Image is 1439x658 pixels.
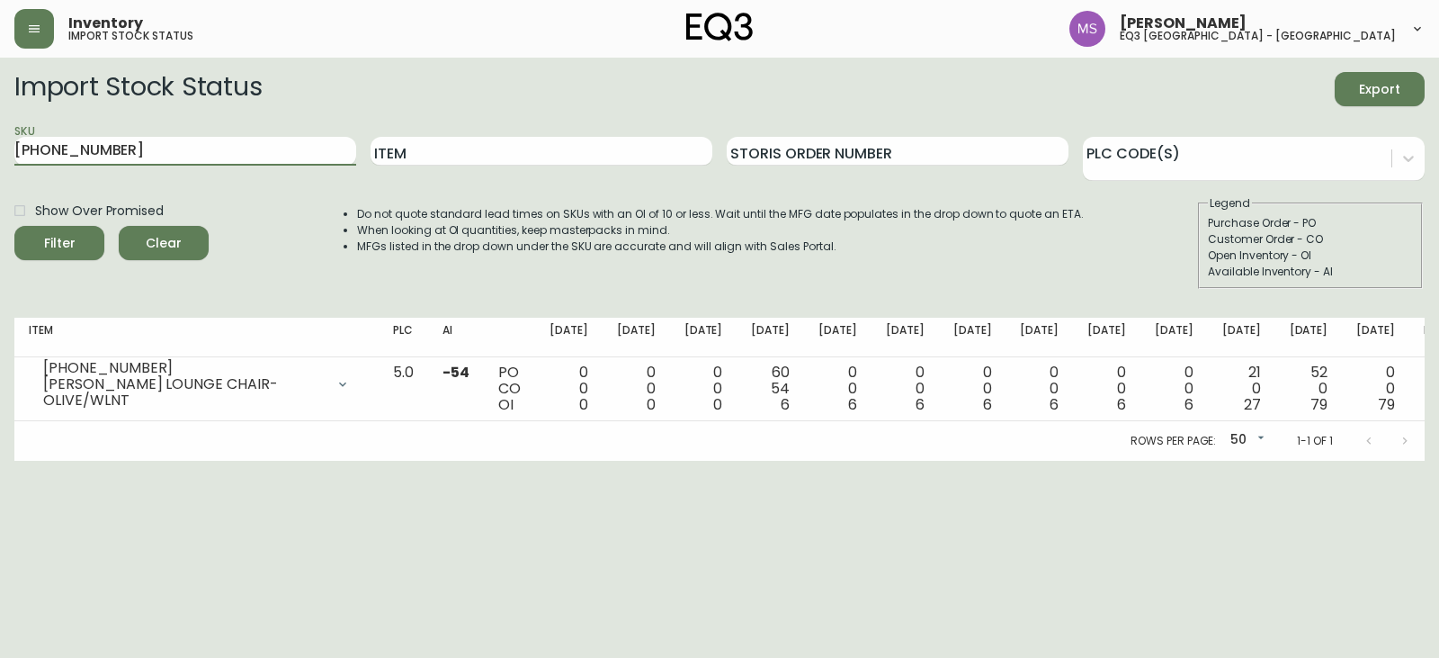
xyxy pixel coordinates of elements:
div: 0 0 [1020,365,1059,413]
span: 0 [647,394,656,415]
span: [PERSON_NAME] [1120,16,1247,31]
th: [DATE] [535,318,603,357]
div: 0 0 [953,365,992,413]
div: 0 0 [1155,365,1193,413]
th: PLC [379,318,428,357]
div: [PERSON_NAME] LOUNGE CHAIR-OLIVE/WLNT [43,376,325,409]
div: 0 0 [684,365,723,413]
p: 1-1 of 1 [1297,433,1333,449]
span: OI [498,394,514,415]
span: 6 [1117,394,1126,415]
h2: Import Stock Status [14,72,262,106]
div: Available Inventory - AI [1208,264,1413,280]
div: 0 0 [550,365,588,413]
span: -54 [442,362,469,383]
th: [DATE] [1275,318,1343,357]
div: Open Inventory - OI [1208,248,1413,264]
span: 6 [916,394,925,415]
th: [DATE] [1006,318,1073,357]
td: 5.0 [379,357,428,421]
th: [DATE] [939,318,1006,357]
div: Purchase Order - PO [1208,215,1413,231]
span: 6 [781,394,790,415]
span: Clear [133,232,194,255]
th: [DATE] [737,318,804,357]
th: [DATE] [1342,318,1409,357]
th: Item [14,318,379,357]
div: 0 0 [617,365,656,413]
th: [DATE] [1073,318,1140,357]
span: 6 [983,394,992,415]
li: Do not quote standard lead times on SKUs with an OI of 10 or less. Wait until the MFG date popula... [357,206,1084,222]
span: Inventory [68,16,143,31]
div: 0 0 [818,365,857,413]
legend: Legend [1208,195,1252,212]
button: Clear [119,226,209,260]
li: When looking at OI quantities, keep masterpacks in mind. [357,222,1084,239]
span: 6 [1184,394,1193,415]
button: Filter [14,226,104,260]
div: 0 0 [886,365,925,413]
span: 79 [1310,394,1327,415]
img: logo [686,13,753,41]
div: [PHONE_NUMBER][PERSON_NAME] LOUNGE CHAIR-OLIVE/WLNT [29,365,364,404]
p: Rows per page: [1131,433,1216,449]
div: 50 [1223,426,1268,455]
div: 0 0 [1356,365,1395,413]
th: [DATE] [603,318,670,357]
span: Export [1349,78,1410,101]
th: AI [428,318,484,357]
div: 0 0 [1087,365,1126,413]
span: 27 [1244,394,1261,415]
span: 0 [713,394,722,415]
th: [DATE] [1208,318,1275,357]
span: Show Over Promised [35,202,164,221]
h5: import stock status [68,31,193,41]
div: PO CO [498,365,521,413]
div: 52 0 [1290,365,1328,413]
div: 60 54 [751,365,790,413]
li: MFGs listed in the drop down under the SKU are accurate and will align with Sales Portal. [357,239,1084,255]
th: [DATE] [670,318,737,357]
th: [DATE] [1140,318,1208,357]
h5: eq3 [GEOGRAPHIC_DATA] - [GEOGRAPHIC_DATA] [1120,31,1396,41]
th: [DATE] [871,318,939,357]
span: 79 [1378,394,1395,415]
th: [DATE] [804,318,871,357]
span: 6 [1050,394,1059,415]
div: 21 0 [1222,365,1261,413]
img: 1b6e43211f6f3cc0b0729c9049b8e7af [1069,11,1105,47]
button: Export [1335,72,1425,106]
span: 0 [579,394,588,415]
span: 6 [848,394,857,415]
div: [PHONE_NUMBER] [43,360,325,376]
div: Customer Order - CO [1208,231,1413,248]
